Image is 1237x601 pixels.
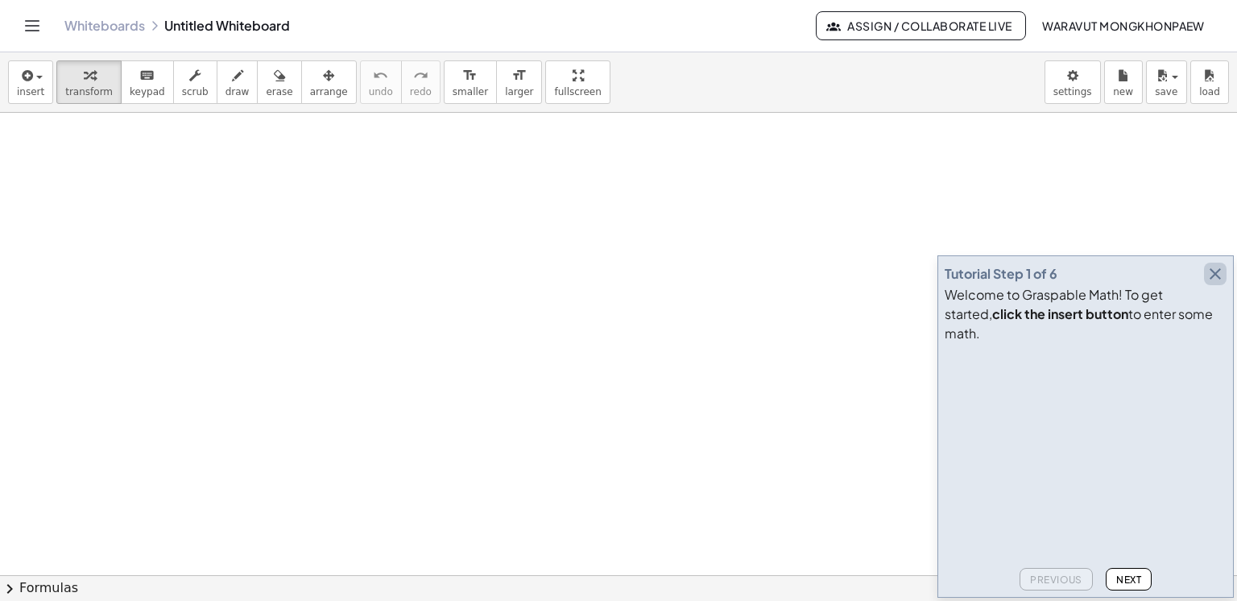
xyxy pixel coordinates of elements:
[8,60,53,104] button: insert
[1199,86,1220,97] span: load
[217,60,259,104] button: draw
[64,18,145,34] a: Whiteboards
[816,11,1026,40] button: Assign / Collaborate Live
[1116,574,1141,586] span: Next
[173,60,217,104] button: scrub
[182,86,209,97] span: scrub
[413,66,428,85] i: redo
[17,86,44,97] span: insert
[1029,11,1218,40] button: Waravut Mongkhonpaew
[65,86,113,97] span: transform
[360,60,402,104] button: undoundo
[545,60,610,104] button: fullscreen
[410,86,432,97] span: redo
[257,60,301,104] button: erase
[266,86,292,97] span: erase
[301,60,357,104] button: arrange
[56,60,122,104] button: transform
[401,60,441,104] button: redoredo
[1045,60,1101,104] button: settings
[444,60,497,104] button: format_sizesmaller
[1113,86,1133,97] span: new
[310,86,348,97] span: arrange
[139,66,155,85] i: keyboard
[945,264,1057,284] div: Tutorial Step 1 of 6
[992,305,1128,322] b: click the insert button
[945,285,1227,343] div: Welcome to Graspable Math! To get started, to enter some math.
[19,13,45,39] button: Toggle navigation
[1155,86,1177,97] span: save
[1106,568,1152,591] button: Next
[369,86,393,97] span: undo
[453,86,488,97] span: smaller
[554,86,601,97] span: fullscreen
[373,66,388,85] i: undo
[1042,19,1205,33] span: Waravut Mongkhonpaew
[121,60,174,104] button: keyboardkeypad
[829,19,1012,33] span: Assign / Collaborate Live
[511,66,527,85] i: format_size
[1146,60,1187,104] button: save
[225,86,250,97] span: draw
[1053,86,1092,97] span: settings
[130,86,165,97] span: keypad
[1104,60,1143,104] button: new
[505,86,533,97] span: larger
[462,66,478,85] i: format_size
[496,60,542,104] button: format_sizelarger
[1190,60,1229,104] button: load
